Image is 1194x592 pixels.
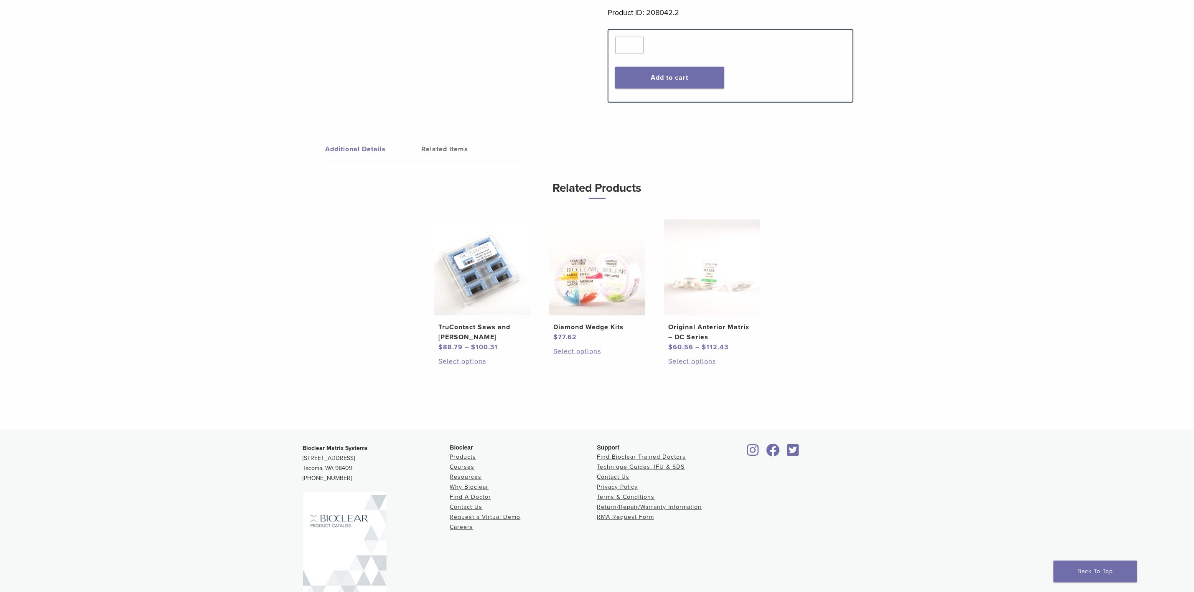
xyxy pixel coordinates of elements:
span: $ [438,343,443,351]
a: Careers [450,523,474,531]
h3: Related Products [374,178,821,199]
a: Why Bioclear [450,483,489,490]
a: Bioclear [744,449,762,457]
a: Back To Top [1054,561,1137,582]
h2: Diamond Wedge Kits [553,322,640,332]
bdi: 60.56 [668,343,693,351]
p: [STREET_ADDRESS] Tacoma, WA 98409 [PHONE_NUMBER] [303,443,450,483]
bdi: 77.62 [553,333,577,341]
span: Support [597,444,620,451]
a: Return/Repair/Warranty Information [597,503,702,511]
a: Original Anterior Matrix - DC SeriesOriginal Anterior Matrix – DC Series [661,219,763,352]
a: Contact Us [450,503,483,511]
span: – [465,343,469,351]
a: Resources [450,473,482,480]
a: Contact Us [597,473,630,480]
h2: Original Anterior Matrix – DC Series [668,322,755,342]
bdi: 112.43 [702,343,728,351]
span: $ [553,333,558,341]
a: Select options for “Original Anterior Matrix - DC Series” [668,356,755,366]
a: Diamond Wedge KitsDiamond Wedge Kits $77.62 [546,219,648,342]
a: Find Bioclear Trained Doctors [597,453,686,460]
span: $ [471,343,476,351]
a: Bioclear [784,449,802,457]
img: TruContact Saws and Sanders [434,219,530,315]
a: Terms & Conditions [597,493,655,501]
a: Select options for “TruContact Saws and Sanders” [438,356,525,366]
a: Related Items [422,137,518,161]
a: RMA Request Form [597,513,654,521]
button: Add to cart [615,67,724,89]
bdi: 100.31 [471,343,498,351]
span: – [695,343,700,351]
img: Original Anterior Matrix - DC Series [664,219,760,315]
span: $ [702,343,706,351]
a: Products [450,453,476,460]
bdi: 88.79 [438,343,463,351]
a: Request a Virtual Demo [450,513,521,521]
a: TruContact Saws and SandersTruContact Saws and [PERSON_NAME] [431,219,533,352]
a: Technique Guides, IFU & SDS [597,463,685,470]
h2: TruContact Saws and [PERSON_NAME] [438,322,525,342]
a: Privacy Policy [597,483,638,490]
a: Select options for “Diamond Wedge Kits” [553,346,640,356]
img: Diamond Wedge Kits [549,219,645,315]
a: Bioclear [764,449,783,457]
a: Additional Details [326,137,422,161]
strong: Bioclear Matrix Systems [303,445,368,452]
span: Bioclear [450,444,473,451]
p: Product ID: 208042.2 [608,6,853,19]
a: Find A Doctor [450,493,491,501]
a: Courses [450,463,475,470]
span: $ [668,343,673,351]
